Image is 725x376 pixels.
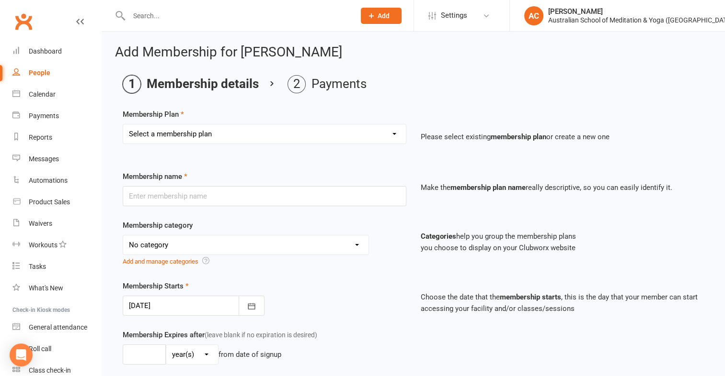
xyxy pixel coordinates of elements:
[123,171,187,182] label: Membership name
[12,234,101,256] a: Workouts
[29,133,52,141] div: Reports
[361,8,402,24] button: Add
[450,183,526,192] strong: membership plan name
[12,10,35,33] a: Clubworx
[524,6,543,25] div: AC
[421,232,456,241] strong: Categories
[29,198,70,206] div: Product Sales
[12,62,101,84] a: People
[123,186,406,206] input: Enter membership name
[29,345,51,353] div: Roll call
[12,41,101,62] a: Dashboard
[29,263,46,270] div: Tasks
[12,277,101,299] a: What's New
[12,105,101,127] a: Payments
[12,191,101,213] a: Product Sales
[421,131,704,143] p: Please select existing or create a new one
[12,317,101,338] a: General attendance kiosk mode
[29,241,58,249] div: Workouts
[123,280,189,292] label: Membership Starts
[12,213,101,234] a: Waivers
[500,293,561,301] strong: membership starts
[29,366,71,374] div: Class check-in
[12,148,101,170] a: Messages
[12,127,101,148] a: Reports
[123,109,184,120] label: Membership Plan
[12,256,101,277] a: Tasks
[205,331,317,339] span: (leave blank if no expiration is desired)
[123,75,259,93] li: Membership details
[421,291,704,314] p: Choose the date that the , this is the day that your member can start accessing your facility and...
[441,5,467,26] span: Settings
[29,47,62,55] div: Dashboard
[421,231,704,254] p: help you group the membership plans you choose to display on your Clubworx website
[123,220,193,231] label: Membership category
[123,258,198,265] a: Add and manage categories
[219,349,281,360] div: from date of signup
[29,112,59,120] div: Payments
[491,133,546,141] strong: membership plan
[29,69,50,77] div: People
[29,90,56,98] div: Calendar
[29,155,59,163] div: Messages
[29,284,63,292] div: What's New
[123,329,317,341] label: Membership Expires after
[288,75,367,93] li: Payments
[126,9,348,22] input: Search...
[10,343,33,366] div: Open Intercom Messenger
[12,84,101,105] a: Calendar
[421,182,704,193] p: Make the really descriptive, so you can easily identify it.
[115,45,712,60] h2: Add Membership for [PERSON_NAME]
[29,177,68,184] div: Automations
[29,220,52,227] div: Waivers
[29,323,87,331] div: General attendance
[378,12,390,20] span: Add
[12,338,101,360] a: Roll call
[12,170,101,191] a: Automations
